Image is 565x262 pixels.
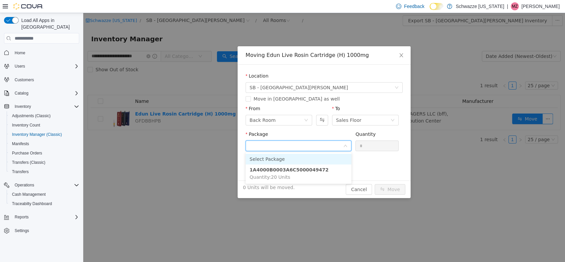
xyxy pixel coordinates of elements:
button: Inventory Manager (Classic) [7,130,82,139]
span: Transfers [12,169,29,174]
span: Customers [12,76,79,84]
i: icon: down [260,131,264,135]
span: Feedback [404,3,424,10]
button: Operations [12,181,37,189]
a: Adjustments (Classic) [9,112,53,120]
a: Cash Management [9,190,48,198]
a: Transfers [9,168,31,176]
span: Settings [12,226,79,235]
span: Users [12,62,79,70]
button: icon: swapMove [291,171,322,182]
button: Catalog [12,89,31,97]
div: Moving Edun Live Rosin Cartridge (H) 1000mg [162,39,319,46]
input: Package [166,129,260,138]
span: Catalog [15,91,28,96]
span: Operations [12,181,79,189]
a: Settings [12,227,32,235]
button: Customers [1,75,82,85]
button: Settings [1,226,82,235]
a: Manifests [9,140,32,148]
span: 0 Units will be moved. [160,171,212,178]
button: Users [1,62,82,71]
span: Load All Apps in [GEOGRAPHIC_DATA] [19,17,79,30]
span: Move in [GEOGRAPHIC_DATA] as well [168,83,259,89]
span: Transfers [9,168,79,176]
span: Purchase Orders [9,149,79,157]
span: Cash Management [12,192,46,197]
p: [PERSON_NAME] [521,2,560,10]
button: Inventory [12,103,34,111]
span: Inventory Manager (Classic) [12,132,62,137]
span: Adjustments (Classic) [12,113,51,119]
span: MZ [512,2,517,10]
span: Purchase Orders [12,150,42,156]
p: | [507,2,508,10]
label: Location [162,60,185,66]
span: Customers [15,77,34,83]
i: icon: close [315,40,321,45]
span: Inventory [15,104,31,109]
label: To [249,93,257,98]
a: Inventory Count [9,121,43,129]
span: Transfers (Classic) [12,160,45,165]
button: Traceabilty Dashboard [7,199,82,208]
div: Sales Floor [253,102,279,112]
span: Quantity : 20 Units [166,161,207,167]
span: Traceabilty Dashboard [9,200,79,208]
input: Quantity [273,128,315,138]
i: icon: down [221,105,225,110]
strong: 1A4000B0003A6C5000049472 [166,154,245,159]
span: Inventory Manager (Classic) [9,131,79,138]
button: Operations [1,180,82,190]
label: Quantity [272,119,292,124]
i: icon: down [307,105,311,110]
span: Home [15,50,25,56]
button: Reports [1,212,82,222]
span: Settings [15,228,29,233]
a: Traceabilty Dashboard [9,200,55,208]
span: Users [15,64,25,69]
span: SB - Fort Collins [166,70,265,80]
span: Inventory Count [12,123,40,128]
span: Transfers (Classic) [9,158,79,166]
button: Catalog [1,89,82,98]
div: Michael Zink [511,2,519,10]
span: Adjustments (Classic) [9,112,79,120]
a: Home [12,49,28,57]
a: Inventory Manager (Classic) [9,131,65,138]
span: Cash Management [9,190,79,198]
button: Swap [233,102,245,113]
input: Dark Mode [430,3,444,10]
span: Operations [15,182,34,188]
span: Catalog [12,89,79,97]
button: Inventory Count [7,121,82,130]
button: Close [309,33,327,52]
span: Manifests [9,140,79,148]
li: Select Package [162,141,268,151]
a: Purchase Orders [9,149,45,157]
button: Reports [12,213,31,221]
button: Purchase Orders [7,148,82,158]
button: Manifests [7,139,82,148]
span: Home [12,48,79,57]
label: Package [162,119,185,124]
span: Manifests [12,141,29,146]
button: Cash Management [7,190,82,199]
div: Back Room [166,102,192,112]
span: Inventory Count [9,121,79,129]
label: From [162,93,177,98]
span: Reports [15,214,29,220]
img: Cova [13,3,43,10]
a: Customers [12,76,37,84]
button: Inventory [1,102,82,111]
i: icon: down [311,73,315,77]
button: Transfers [7,167,82,176]
span: Reports [12,213,79,221]
a: Transfers (Classic) [9,158,48,166]
span: Inventory [12,103,79,111]
li: 1A4000B0003A6C5000049472 [162,151,268,169]
button: Adjustments (Classic) [7,111,82,121]
button: Users [12,62,28,70]
nav: Complex example [4,45,79,253]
